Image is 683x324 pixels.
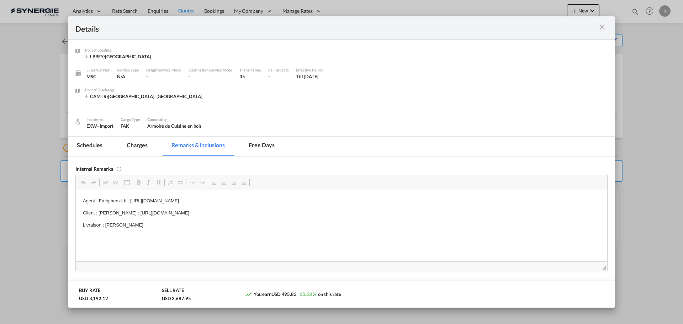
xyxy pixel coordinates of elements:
[162,295,191,302] div: USD 3,687.95
[122,178,132,187] a: Table
[163,137,233,156] md-tab-item: Remarks & Inclusions
[116,165,122,171] md-icon: This remarks only visible for internal user and will not be printed on Quote PDF
[146,67,181,73] div: Origin Service Mode
[146,73,181,80] div: -
[75,280,608,286] div: Remarks
[68,16,615,308] md-dialog: Port of Loading ...
[79,287,100,295] div: BUY RATE
[74,118,82,126] img: cargo.png
[86,73,110,80] div: MSC
[7,8,46,21] strong: Origin Charges Pick-up location :
[121,123,140,129] div: FAK
[189,73,233,80] div: -
[144,178,154,187] a: Italic (Ctrl+I)
[187,178,197,187] a: Decrease Indent
[239,73,261,80] div: 35
[79,178,89,187] a: Undo (Ctrl+Z)
[68,137,290,156] md-pagination-wrapper: Use the left and right arrow keys to navigate between tabs
[76,190,607,261] iframe: Editor, editor6
[97,123,113,129] div: - import
[134,178,144,187] a: Bold (Ctrl+B)
[209,178,219,187] a: Align Left
[154,178,164,187] a: Underline (Ctrl+U)
[86,67,110,73] div: Liner/Carrier
[268,73,289,80] div: -
[268,67,289,73] div: Sailing Date
[229,178,239,187] a: Align Right
[147,116,202,123] div: Commodity
[175,178,185,187] a: Insert/Remove Bulleted List
[7,7,524,87] body: Editor, editor6
[7,19,524,27] p: Client : [PERSON_NAME] : [URL][DOMAIN_NAME]
[117,74,125,79] span: N/A
[86,116,113,123] div: Incoterms
[85,93,202,100] div: CAMTR/Montreal, QC
[7,7,524,15] body: Editor, editor5
[75,165,608,171] div: Internal Remarks
[79,295,108,302] div: USD 3,192.12
[7,7,524,15] p: Agent : Freigthers-Lb : [URL][DOMAIN_NAME]
[85,47,151,53] div: Port of Loading
[245,291,341,298] div: You earn on this rate
[189,67,233,73] div: Destination Service Mode
[598,23,607,31] md-icon: icon-close m-3 fg-AAA8AD cursor
[110,178,120,187] a: Unlink
[296,73,318,80] div: Till 13 Aug 2025
[300,291,316,297] span: 15.53 %
[100,178,110,187] a: Link (Ctrl+K)
[86,123,113,129] div: EXW
[117,67,139,73] div: Service Type
[219,178,229,187] a: Centre
[245,291,252,298] md-icon: icon-trending-up
[147,123,202,129] span: Armoire de Cuisine en bois
[118,137,156,156] md-tab-item: Charges
[7,27,524,64] p: Currency is converted based on the date of sailing 1 hour free for loading (unloading), 125.00$ /...
[85,87,202,93] div: Port of Discharge
[197,178,207,187] a: Increase Indent
[75,23,554,32] div: Details
[239,178,249,187] a: Justify
[271,291,297,297] span: USD 495.83
[7,69,109,74] strong: —---------------------------------------------------------------
[85,53,151,60] div: LBBEY/Beirut
[239,67,261,73] div: Transit Time
[240,137,283,156] md-tab-item: Free days
[68,137,111,156] md-tab-item: Schedules
[602,266,606,270] span: Resize
[162,287,184,295] div: SELL RATE
[165,178,175,187] a: Insert/Remove Numbered List
[296,67,323,73] div: Effective Period
[89,178,99,187] a: Redo (Ctrl+Y)
[121,116,140,123] div: Cargo Type
[7,31,524,39] p: Livraison : [PERSON_NAME]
